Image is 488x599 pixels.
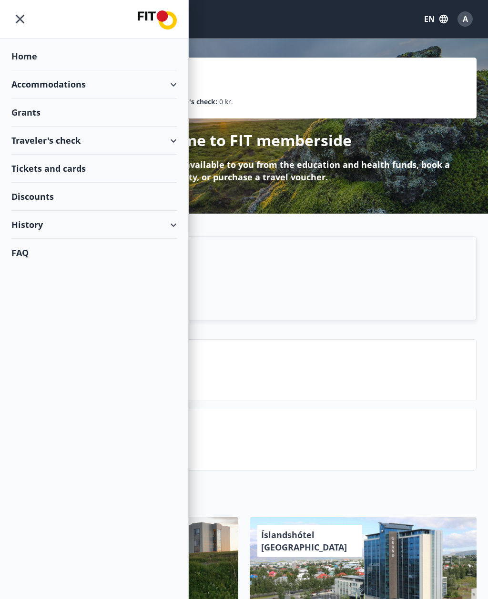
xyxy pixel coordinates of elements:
[219,97,233,107] span: 0 kr.
[138,10,177,29] img: union_logo
[261,529,347,553] span: Íslandshótel [GEOGRAPHIC_DATA]
[81,433,468,449] p: FAQ
[137,130,352,151] p: Welcome to FIT memberside
[463,14,468,24] span: A
[11,98,177,127] div: Grants
[11,70,177,98] div: Accommodations
[11,211,177,239] div: History
[81,363,468,380] p: Next weekend
[11,239,177,266] div: FAQ
[27,158,461,183] p: Here you can apply for the grants available to you from the education and health funds, book a pr...
[11,10,29,28] button: menu
[163,97,217,107] p: Traveler's check :
[11,42,177,70] div: Home
[454,8,477,30] button: A
[11,183,177,211] div: Discounts
[11,155,177,183] div: Tickets and cards
[420,10,452,28] button: EN
[11,127,177,155] div: Traveler's check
